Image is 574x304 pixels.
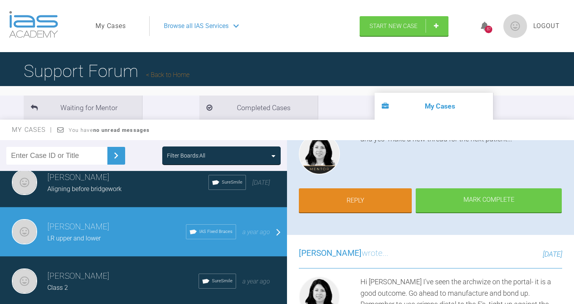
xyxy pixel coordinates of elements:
li: Completed Cases [199,96,318,120]
span: Class 2 [47,284,68,291]
img: chevronRight.28bd32b0.svg [110,149,122,162]
a: My Cases [96,21,126,31]
input: Enter Case ID or Title [6,147,107,165]
span: [DATE] [543,250,562,258]
span: Aligning before bridgework [47,185,122,193]
h1: Support Forum [24,57,189,85]
h3: [PERSON_NAME] [47,270,199,283]
span: Browse all IAS Services [164,21,229,31]
a: Logout [533,21,560,31]
img: logo-light.3e3ef733.png [9,11,58,38]
strong: no unread messages [93,127,150,133]
span: LR upper and lower [47,235,101,242]
img: Iman Hosni [12,219,37,244]
img: Iman Hosni [12,170,37,195]
img: Hooria Olsen [299,133,340,175]
span: a year ago [242,228,270,236]
a: Back to Home [146,71,189,79]
span: You have [69,127,150,133]
li: My Cases [375,93,493,120]
div: Filter Boards: All [167,151,205,160]
img: profile.png [503,14,527,38]
span: [PERSON_NAME] [299,248,362,258]
a: Start New Case [360,16,448,36]
div: Mark Complete [416,188,562,213]
span: My Cases [12,126,53,133]
h3: [PERSON_NAME] [47,220,186,234]
span: a year ago [242,278,270,285]
li: Waiting for Mentor [24,96,142,120]
span: [DATE] [252,179,270,186]
span: SureSmile [222,179,242,186]
div: and yes- make a new thread for the next patient... [360,133,562,178]
h3: [PERSON_NAME] [47,171,208,184]
span: Start New Case [370,23,418,30]
img: Iman Hosni [12,268,37,294]
div: 87 [485,26,492,33]
a: Reply [299,188,412,213]
span: IAS Fixed Braces [199,228,233,235]
h3: wrote... [299,247,388,260]
span: SureSmile [212,278,233,285]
